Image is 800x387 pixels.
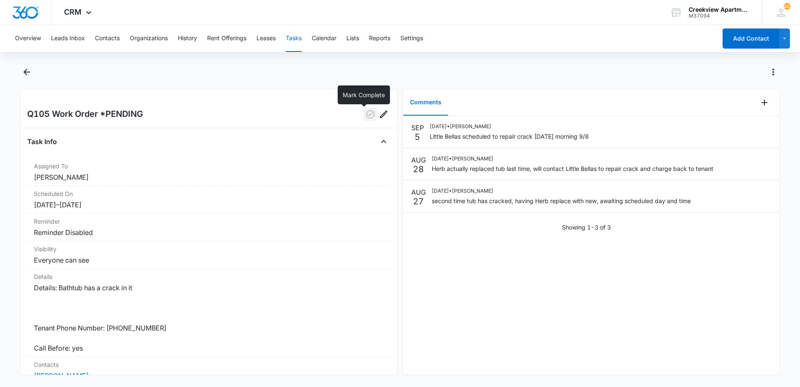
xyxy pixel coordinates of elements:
button: Comments [403,90,448,116]
p: Showing 1-3 of 3 [562,223,611,232]
a: [PERSON_NAME] [34,372,89,380]
button: Overview [15,25,41,52]
button: Back [20,65,33,79]
div: Scheduled On[DATE]–[DATE] [27,186,390,214]
button: Tasks [286,25,302,52]
div: account id [689,13,750,19]
button: Leases [256,25,276,52]
p: 5 [415,133,420,141]
p: [DATE] • [PERSON_NAME] [432,187,691,195]
button: Leads Inbox [51,25,85,52]
p: second time tub has cracked, having Herb replace with new, awaiting scheduled day and time [432,196,691,205]
span: CRM [64,8,82,16]
p: [DATE] • [PERSON_NAME] [430,123,589,130]
span: 207 [784,3,790,10]
button: History [178,25,197,52]
div: ReminderReminder Disabled [27,214,390,241]
button: Add Comment [758,96,771,109]
dd: Everyone can see [34,255,384,265]
p: 27 [413,197,424,206]
button: Lists [346,25,359,52]
button: Organizations [130,25,168,52]
p: Little Bellas scheduled to repair crack [DATE] morning 9/8 [430,132,589,141]
dt: Details [34,272,384,281]
dt: Scheduled On [34,189,384,198]
div: DetailsDetails: Bathtub has a crack in it Tenant Phone Number: [PHONE_NUMBER] Call Before: yes [27,269,390,357]
dt: Contacts [34,360,384,369]
div: Mark Complete [338,85,390,104]
p: AUG [411,187,426,197]
p: SEP [411,123,424,133]
h2: Q105 Work Order *PENDING [27,108,143,121]
div: notifications count [784,3,790,10]
button: Close [377,135,390,148]
div: Contacts[PERSON_NAME] [27,357,390,384]
p: [DATE] • [PERSON_NAME] [432,155,713,163]
p: AUG [411,155,426,165]
dt: Reminder [34,217,384,226]
button: Contacts [95,25,120,52]
dt: Visibility [34,245,384,253]
button: Settings [400,25,423,52]
div: VisibilityEveryone can see [27,241,390,269]
button: Edit [377,108,390,121]
dd: Details: Bathtub has a crack in it Tenant Phone Number: [PHONE_NUMBER] Call Before: yes [34,283,384,353]
p: 28 [413,165,424,173]
button: Add Contact [723,28,779,49]
div: account name [689,6,750,13]
h4: Task Info [27,137,57,147]
button: Rent Offerings [207,25,246,52]
dd: Reminder Disabled [34,227,384,237]
button: Calendar [312,25,336,52]
dd: [DATE] – [DATE] [34,200,384,210]
button: Reports [369,25,390,52]
button: Actions [767,65,780,79]
div: Assigned To[PERSON_NAME] [27,158,390,186]
dt: Assigned To [34,162,384,170]
dd: [PERSON_NAME] [34,172,384,182]
p: Herb actually replaced tub last time, will contact Little Bellas to repair crack and charge back ... [432,164,713,173]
